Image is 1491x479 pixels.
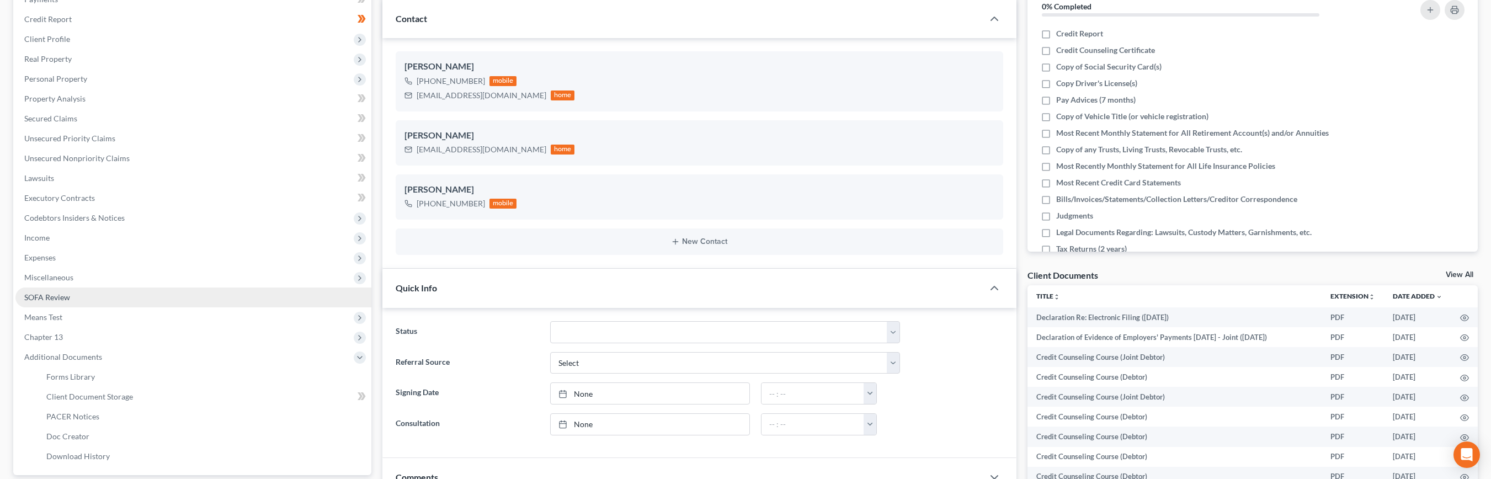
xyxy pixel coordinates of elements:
[1027,347,1322,367] td: Credit Counseling Course (Joint Debtor)
[1330,292,1375,300] a: Extensionunfold_more
[390,321,545,343] label: Status
[1436,294,1442,300] i: expand_more
[15,148,371,168] a: Unsecured Nonpriority Claims
[24,233,50,242] span: Income
[15,89,371,109] a: Property Analysis
[551,414,749,435] a: None
[1056,177,1181,188] span: Most Recent Credit Card Statements
[1322,367,1384,387] td: PDF
[1056,45,1155,56] span: Credit Counseling Certificate
[489,76,517,86] div: mobile
[1384,367,1451,387] td: [DATE]
[404,129,995,142] div: [PERSON_NAME]
[1036,292,1060,300] a: Titleunfold_more
[15,109,371,129] a: Secured Claims
[396,283,437,293] span: Quick Info
[390,413,545,435] label: Consultation
[1056,144,1242,155] span: Copy of any Trusts, Living Trusts, Revocable Trusts, etc.
[24,253,56,262] span: Expenses
[15,168,371,188] a: Lawsuits
[1384,327,1451,347] td: [DATE]
[24,94,86,103] span: Property Analysis
[24,273,73,282] span: Miscellaneous
[24,14,72,24] span: Credit Report
[1384,347,1451,367] td: [DATE]
[396,13,427,24] span: Contact
[390,382,545,405] label: Signing Date
[46,392,133,401] span: Client Document Storage
[417,90,546,101] div: [EMAIL_ADDRESS][DOMAIN_NAME]
[1368,294,1375,300] i: unfold_more
[46,372,95,381] span: Forms Library
[1322,427,1384,446] td: PDF
[1027,269,1098,281] div: Client Documents
[551,383,749,404] a: None
[38,387,371,407] a: Client Document Storage
[24,292,70,302] span: SOFA Review
[1453,441,1480,468] div: Open Intercom Messenger
[1056,28,1103,39] span: Credit Report
[1056,61,1162,72] span: Copy of Social Security Card(s)
[1056,161,1275,172] span: Most Recently Monthly Statement for All Life Insurance Policies
[390,352,545,374] label: Referral Source
[1322,387,1384,407] td: PDF
[417,144,546,155] div: [EMAIL_ADDRESS][DOMAIN_NAME]
[38,367,371,387] a: Forms Library
[46,412,99,421] span: PACER Notices
[551,145,575,155] div: home
[24,153,130,163] span: Unsecured Nonpriority Claims
[24,54,72,63] span: Real Property
[1384,447,1451,467] td: [DATE]
[1027,367,1322,387] td: Credit Counseling Course (Debtor)
[1056,111,1208,122] span: Copy of Vehicle Title (or vehicle registration)
[417,76,485,87] div: [PHONE_NUMBER]
[24,213,125,222] span: Codebtors Insiders & Notices
[1322,407,1384,427] td: PDF
[1027,327,1322,347] td: Declaration of Evidence of Employers' Payments [DATE] - Joint ([DATE])
[1322,307,1384,327] td: PDF
[38,446,371,466] a: Download History
[38,407,371,427] a: PACER Notices
[15,288,371,307] a: SOFA Review
[404,60,995,73] div: [PERSON_NAME]
[1384,387,1451,407] td: [DATE]
[762,383,864,404] input: -- : --
[15,9,371,29] a: Credit Report
[551,91,575,100] div: home
[1053,294,1060,300] i: unfold_more
[762,414,864,435] input: -- : --
[1027,387,1322,407] td: Credit Counseling Course (Joint Debtor)
[404,237,995,246] button: New Contact
[1027,427,1322,446] td: Credit Counseling Course (Debtor)
[489,199,517,209] div: mobile
[24,114,77,123] span: Secured Claims
[1393,292,1442,300] a: Date Added expand_more
[24,193,95,203] span: Executory Contracts
[1384,427,1451,446] td: [DATE]
[1446,271,1473,279] a: View All
[1056,78,1137,89] span: Copy Driver's License(s)
[1384,307,1451,327] td: [DATE]
[24,34,70,44] span: Client Profile
[417,198,485,209] div: [PHONE_NUMBER]
[404,183,995,196] div: [PERSON_NAME]
[15,188,371,208] a: Executory Contracts
[1056,127,1329,139] span: Most Recent Monthly Statement for All Retirement Account(s) and/or Annuities
[46,451,110,461] span: Download History
[1322,447,1384,467] td: PDF
[24,134,115,143] span: Unsecured Priority Claims
[24,74,87,83] span: Personal Property
[1056,243,1127,254] span: Tax Returns (2 years)
[24,352,102,361] span: Additional Documents
[1042,2,1091,11] strong: 0% Completed
[1056,210,1093,221] span: Judgments
[1056,194,1297,205] span: Bills/Invoices/Statements/Collection Letters/Creditor Correspondence
[1322,347,1384,367] td: PDF
[1027,307,1322,327] td: Declaration Re: Electronic Filing ([DATE])
[1322,327,1384,347] td: PDF
[1027,447,1322,467] td: Credit Counseling Course (Debtor)
[1027,407,1322,427] td: Credit Counseling Course (Debtor)
[15,129,371,148] a: Unsecured Priority Claims
[24,312,62,322] span: Means Test
[38,427,371,446] a: Doc Creator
